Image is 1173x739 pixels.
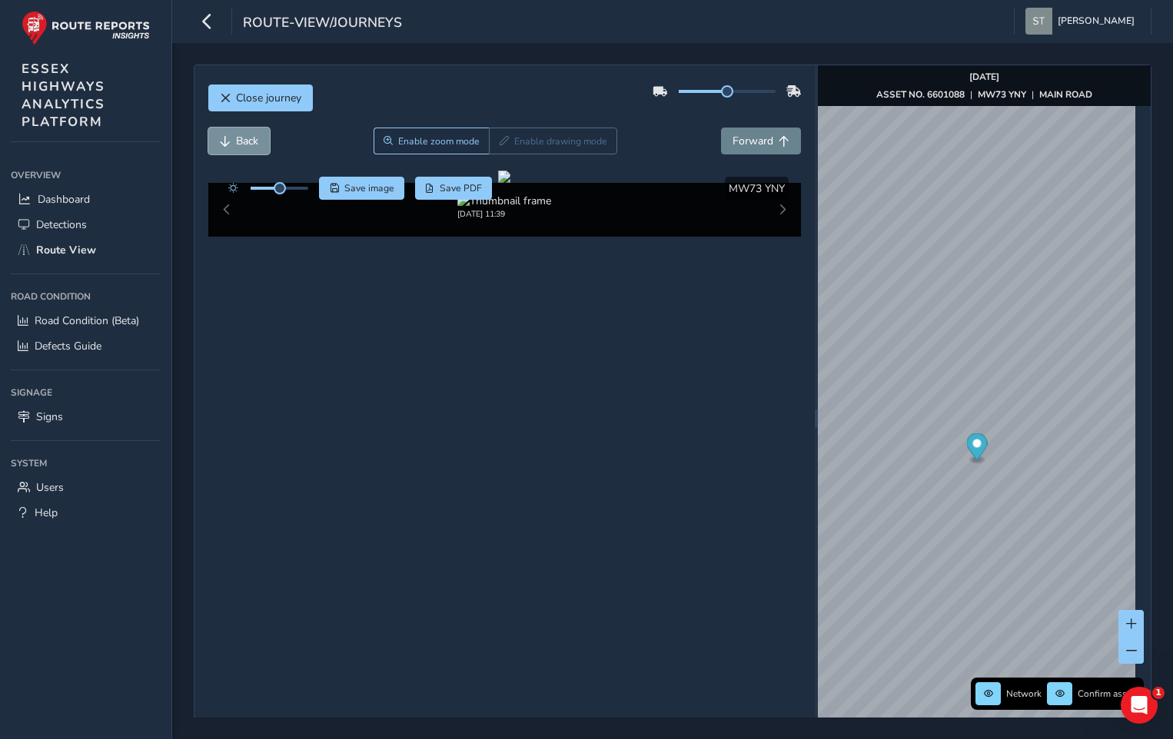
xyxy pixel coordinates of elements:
span: Users [36,480,64,495]
span: Forward [733,134,773,148]
span: MW73 YNY [729,181,785,196]
a: Defects Guide [11,333,161,359]
div: Overview [11,164,161,187]
button: PDF [415,177,493,200]
span: route-view/journeys [243,13,402,35]
button: Save [319,177,404,200]
iframe: Intercom live chat [1121,687,1158,724]
span: Network [1006,688,1042,700]
div: [DATE] 11:39 [457,208,551,220]
span: Back [236,134,258,148]
button: Back [208,128,270,154]
span: 1 [1152,687,1165,699]
button: Close journey [208,85,313,111]
button: [PERSON_NAME] [1025,8,1140,35]
div: | | [876,88,1092,101]
a: Users [11,475,161,500]
span: Save PDF [440,182,482,194]
div: Road Condition [11,285,161,308]
strong: MW73 YNY [978,88,1026,101]
img: rr logo [22,11,150,45]
button: Forward [721,128,801,154]
span: Close journey [236,91,301,105]
strong: [DATE] [969,71,999,83]
a: Dashboard [11,187,161,212]
a: Route View [11,237,161,263]
img: Thumbnail frame [457,194,551,208]
img: diamond-layout [1025,8,1052,35]
span: Road Condition (Beta) [35,313,139,328]
span: ESSEX HIGHWAYS ANALYTICS PLATFORM [22,60,105,131]
strong: ASSET NO. 6601088 [876,88,965,101]
a: Detections [11,212,161,237]
a: Road Condition (Beta) [11,308,161,333]
span: Confirm assets [1078,688,1139,700]
span: Enable zoom mode [398,135,480,147]
button: Zoom [374,128,490,154]
span: Save image [344,182,394,194]
div: Map marker [966,433,987,465]
a: Signs [11,404,161,429]
span: Help [35,505,58,520]
div: System [11,452,161,475]
span: Route View [36,243,96,257]
span: Dashboard [38,192,90,207]
strong: MAIN ROAD [1039,88,1092,101]
span: Defects Guide [35,339,101,353]
span: [PERSON_NAME] [1058,8,1135,35]
span: Signs [36,409,63,424]
div: Signage [11,381,161,404]
a: Help [11,500,161,525]
span: Detections [36,217,87,232]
